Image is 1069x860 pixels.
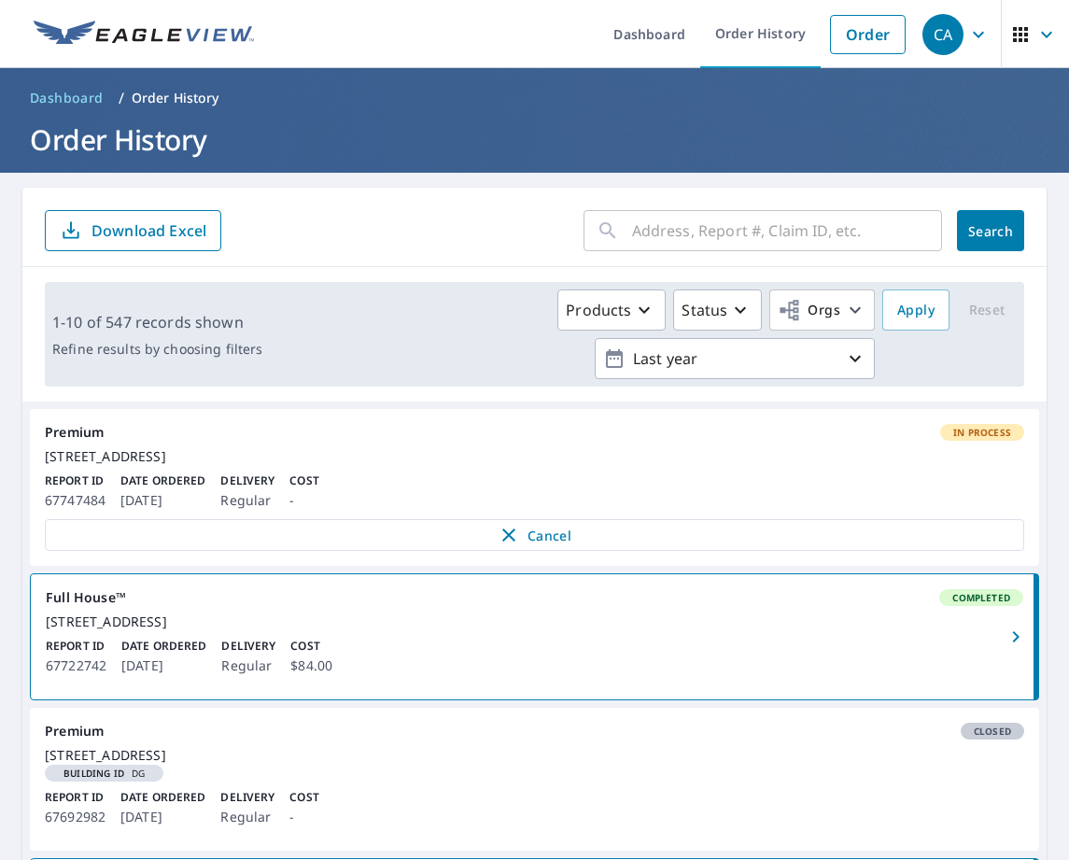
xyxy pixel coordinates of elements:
p: [DATE] [120,806,205,828]
p: Report ID [46,638,106,655]
div: Premium [45,424,1024,441]
p: Status [682,299,727,321]
div: [STREET_ADDRESS] [45,448,1024,465]
a: Order [830,15,906,54]
span: Apply [897,299,935,322]
p: Date Ordered [120,789,205,806]
div: [STREET_ADDRESS] [46,613,1023,630]
p: Download Excel [91,220,206,241]
button: Apply [882,289,949,331]
button: Download Excel [45,210,221,251]
p: Report ID [45,472,105,489]
p: Cost [289,472,318,489]
p: 67692982 [45,806,105,828]
div: [STREET_ADDRESS] [45,747,1024,764]
button: Products [557,289,666,331]
p: Regular [220,806,274,828]
img: EV Logo [34,21,254,49]
em: Building ID [63,768,124,778]
p: 1-10 of 547 records shown [52,311,262,333]
span: DG [52,768,156,778]
a: Full House™Completed[STREET_ADDRESS]Report ID67722742Date Ordered[DATE]DeliveryRegularCost$84.00 [31,574,1038,699]
p: Products [566,299,631,321]
button: Orgs [769,289,875,331]
p: Order History [132,89,219,107]
button: Search [957,210,1024,251]
a: PremiumClosed[STREET_ADDRESS]Building IDDGReport ID67692982Date Ordered[DATE]DeliveryRegularCost- [30,708,1039,851]
li: / [119,87,124,109]
span: Closed [963,725,1022,738]
div: Full House™ [46,589,1023,606]
p: Regular [220,489,274,512]
span: In Process [942,426,1022,439]
div: CA [922,14,964,55]
nav: breadcrumb [22,83,1047,113]
input: Address, Report #, Claim ID, etc. [632,204,942,257]
button: Status [673,289,762,331]
button: Last year [595,338,875,379]
span: Completed [941,591,1021,604]
p: Delivery [220,472,274,489]
p: 67722742 [46,655,106,677]
p: - [289,489,318,512]
p: Date Ordered [120,472,205,489]
p: Last year [626,343,844,375]
p: [DATE] [120,489,205,512]
p: [DATE] [121,655,206,677]
span: Cancel [64,524,1005,546]
p: Delivery [220,789,274,806]
h1: Order History [22,120,1047,159]
p: - [289,806,318,828]
span: Orgs [778,299,840,322]
span: Search [972,222,1009,240]
button: Cancel [45,519,1024,551]
span: Dashboard [30,89,104,107]
p: $84.00 [290,655,332,677]
p: Date Ordered [121,638,206,655]
a: PremiumIn Process[STREET_ADDRESS]Report ID67747484Date Ordered[DATE]DeliveryRegularCost-Cancel [30,409,1039,566]
p: Report ID [45,789,105,806]
div: Premium [45,723,1024,740]
p: Cost [289,789,318,806]
p: Delivery [221,638,275,655]
p: Cost [290,638,332,655]
p: Refine results by choosing filters [52,341,262,358]
p: Regular [221,655,275,677]
p: 67747484 [45,489,105,512]
a: Dashboard [22,83,111,113]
